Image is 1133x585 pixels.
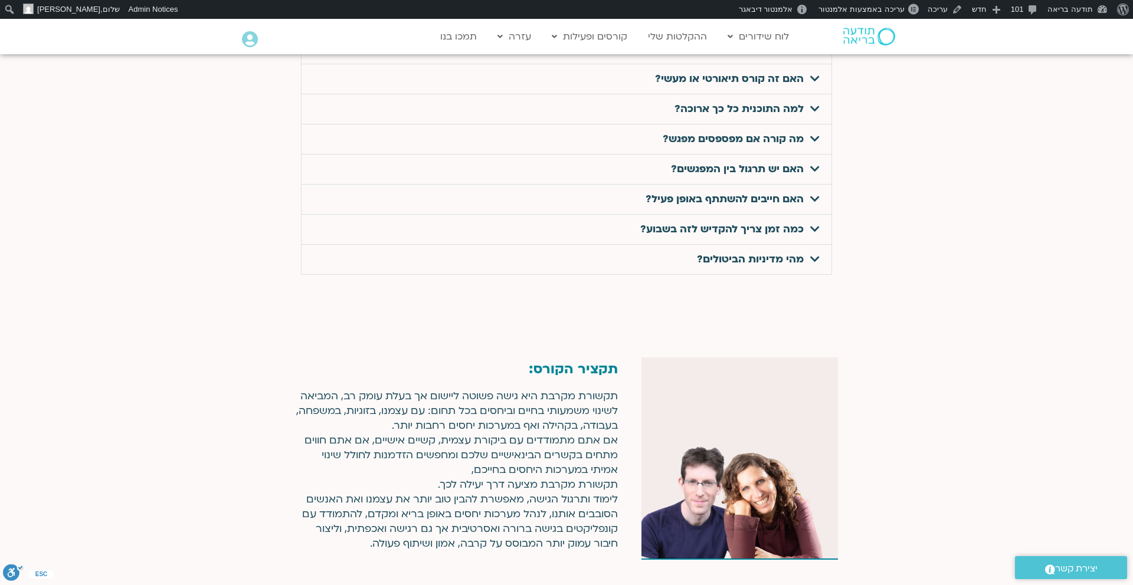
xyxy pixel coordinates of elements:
span: עריכה באמצעות אלמנטור [818,5,904,14]
a: יצירת קשר [1015,556,1127,579]
a: האם זה קורס תיאורטי או מעשי? [655,72,804,86]
div: מה קורה אם מפספסים מפגש? [302,124,831,154]
span: [PERSON_NAME] [37,5,100,14]
a: לוח שידורים [722,25,795,48]
a: מה קורה אם מפספסים מפגש? [663,132,804,146]
img: תודעה בריאה [843,28,895,45]
div: כמה זמן צריך להקדיש לזה בשבוע? [302,215,831,244]
div: האם זה קורס תיאורטי או מעשי? [302,64,831,94]
p: תקציר הקורס: [295,357,618,380]
a: עזרה [492,25,537,48]
a: האם חייבים להשתתף באופן פעיל? [646,192,804,206]
a: ההקלטות שלי [642,25,713,48]
div: למה התוכנית כל כך ארוכה? [302,94,831,124]
p: תקשורת מקרבת היא גישה פשוטה ליישום אך בעלת עומק רב, המביאה לשינוי משמעותי בחיים וביחסים בכל תחום:... [295,389,618,551]
div: מהי מדיניות הביטולים? [302,245,831,274]
a: האם יש תרגול בין המפגשים? [671,162,804,176]
span: יצירת קשר [1055,561,1098,577]
div: האם יש תרגול בין המפגשים? [302,155,831,184]
a: כמה זמן צריך להקדיש לזה בשבוע? [640,222,804,236]
div: האם חייבים להשתתף באופן פעיל? [302,185,831,214]
a: למה התוכנית כל כך ארוכה? [674,102,804,116]
a: תמכו בנו [434,25,483,48]
a: קורסים ופעילות [546,25,633,48]
a: מהי מדיניות הביטולים? [697,252,804,266]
